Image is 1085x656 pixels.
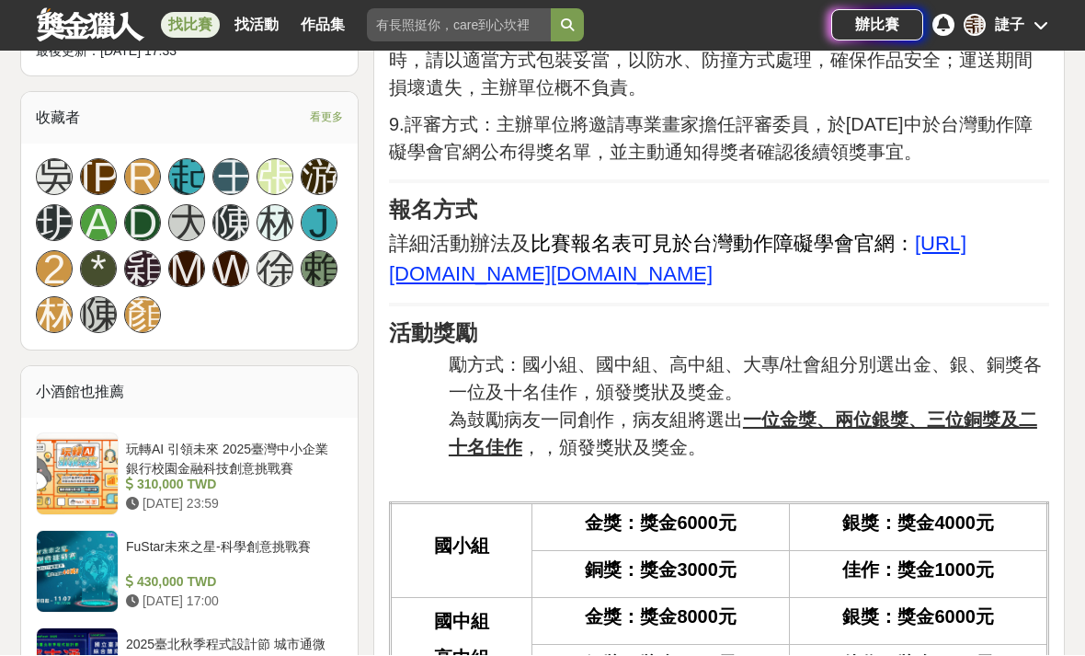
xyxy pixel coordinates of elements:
[389,233,966,286] u: [URL][DOMAIN_NAME][DOMAIN_NAME]
[531,233,915,256] span: 比賽報名表可見於台灣動作障礙學會官網：
[168,159,205,196] a: 起
[212,251,249,288] a: W
[212,159,249,196] a: 王
[21,367,358,419] div: 小酒館也推薦
[310,108,343,128] span: 看更多
[80,159,117,196] a: [PERSON_NAME]
[831,10,923,41] a: 辦比賽
[389,321,477,346] strong: 活動獎勵
[124,205,161,242] a: D
[367,9,551,42] input: 有長照挺你，care到心坎裡！青春出手，拍出照顧 影音徵件活動
[449,410,1037,458] u: 一位金獎、兩位銀獎、三位銅獎及二十名佳作
[585,513,737,534] span: 金獎：獎金6000元
[36,251,73,288] a: 2
[36,159,73,196] a: 吳
[434,536,489,557] span: 國小組
[36,205,73,242] a: 玥
[301,205,337,242] a: J
[995,15,1024,37] div: 誱子
[36,110,80,126] span: 收藏者
[301,159,337,196] a: 游
[126,538,336,573] div: FuStar未來之星-科學創意挑戰賽
[389,239,966,284] a: [URL][DOMAIN_NAME][DOMAIN_NAME]
[842,607,994,627] span: 銀獎：獎金6000元
[257,205,293,242] a: 林
[227,13,286,39] a: 找活動
[293,13,352,39] a: 作品集
[124,251,161,288] a: 穎
[124,297,161,334] a: 顏
[36,42,343,62] div: 最後更新： [DATE] 17:33
[389,198,477,223] strong: 報名方式
[168,205,205,242] a: 大
[449,355,1043,403] span: 勵方式：國小組、國中組、高中組、大專/社會組分別選出金、銀、銅獎各一位及十名佳作，頒發獎狀及獎金。
[257,251,293,288] a: 徐
[257,159,293,196] a: 張
[585,560,737,581] span: 銅獎：獎金3000元
[449,410,1037,458] span: 為鼓勵病友一同創作，病友組將選出 ，，頒發獎狀及獎金。
[126,441,336,476] div: 玩轉AI 引領未來 2025臺灣中小企業銀行校園金融科技創意挑戰賽
[434,612,489,632] span: 國中組
[168,251,205,288] a: M
[126,476,336,495] div: 310,000 TWD
[36,531,343,614] a: FuStar未來之星-科學創意挑戰賽 430,000 TWD [DATE] 17:00
[389,115,1033,163] span: 9.評審方式：主辦單位將邀請專業畫家擔任評審委員，於[DATE]中於台灣動作障礙學會官網公布得獎名單，並主動通知得獎者確認後續領獎事宜。
[126,573,336,593] div: 430,000 TWD
[80,297,117,334] a: 陳
[389,233,531,256] span: 詳細活動辦法及
[301,251,337,288] a: 賴
[36,433,343,516] a: 玩轉AI 引領未來 2025臺灣中小企業銀行校園金融科技創意挑戰賽 310,000 TWD [DATE] 23:59
[80,205,117,242] a: A
[36,297,73,334] a: 林
[126,495,336,514] div: [DATE] 23:59
[212,205,249,242] a: 陳
[842,560,994,581] span: 佳作：獎金1000元
[964,15,986,37] div: 誱
[842,513,994,534] span: 銀獎：獎金4000元
[161,13,220,39] a: 找比賽
[124,159,161,196] a: R
[585,607,737,627] span: 金獎：獎金8000元
[126,593,336,612] div: [DATE] 17:00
